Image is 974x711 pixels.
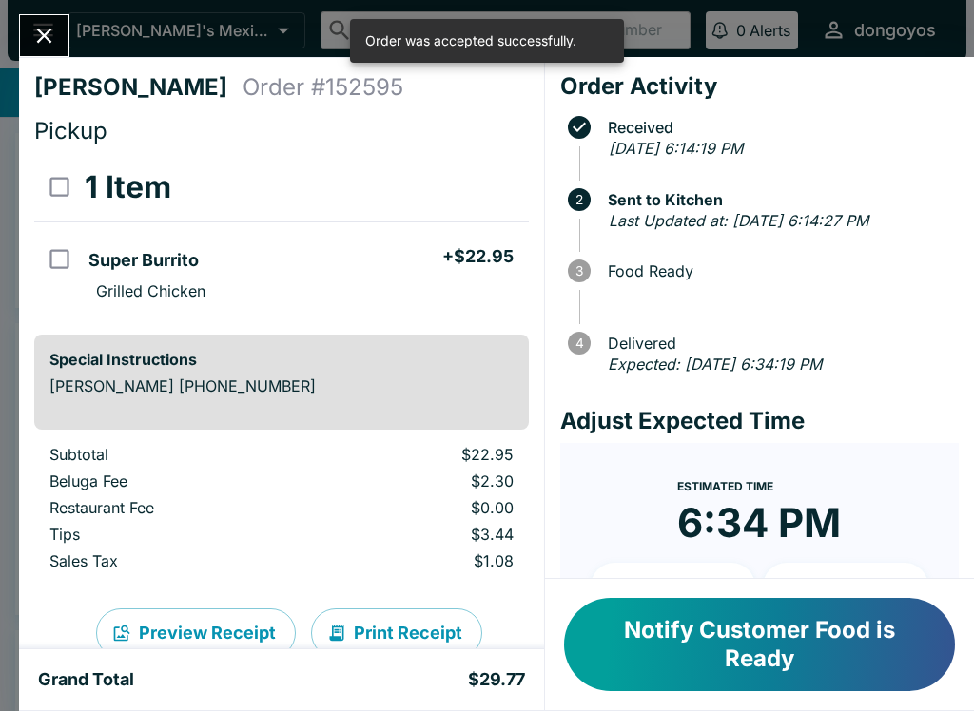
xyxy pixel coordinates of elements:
[326,445,513,464] p: $22.95
[326,551,513,570] p: $1.08
[575,336,583,351] text: 4
[763,563,928,610] button: + 20
[598,262,959,279] span: Food Ready
[575,263,583,279] text: 3
[34,73,243,102] h4: [PERSON_NAME]
[49,525,296,544] p: Tips
[49,445,296,464] p: Subtotal
[677,498,841,548] time: 6:34 PM
[34,117,107,144] span: Pickup
[49,551,296,570] p: Sales Tax
[49,350,514,369] h6: Special Instructions
[326,471,513,490] p: $2.30
[560,407,959,435] h4: Adjust Expected Time
[96,608,296,658] button: Preview Receipt
[598,191,959,208] span: Sent to Kitchen
[243,73,403,102] h4: Order # 152595
[560,72,959,101] h4: Order Activity
[49,471,296,490] p: Beluga Fee
[326,498,513,517] p: $0.00
[609,139,743,158] em: [DATE] 6:14:19 PM
[609,211,868,230] em: Last Updated at: [DATE] 6:14:27 PM
[20,15,68,56] button: Close
[311,608,482,658] button: Print Receipt
[88,249,199,272] h5: Super Burrito
[38,668,134,691] h5: Grand Total
[49,376,514,395] p: [PERSON_NAME] [PHONE_NUMBER]
[468,668,525,691] h5: $29.77
[677,479,773,493] span: Estimated Time
[442,245,514,268] h5: + $22.95
[575,192,583,207] text: 2
[96,281,205,300] p: Grilled Chicken
[564,598,955,691] button: Notify Customer Food is Ready
[49,498,296,517] p: Restaurant Fee
[608,355,822,374] em: Expected: [DATE] 6:34:19 PM
[326,525,513,544] p: $3.44
[34,153,529,319] table: orders table
[598,335,959,352] span: Delivered
[591,563,756,610] button: + 10
[598,119,959,136] span: Received
[85,168,171,206] h3: 1 Item
[365,25,576,57] div: Order was accepted successfully.
[34,445,529,578] table: orders table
